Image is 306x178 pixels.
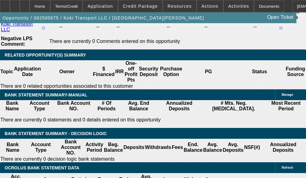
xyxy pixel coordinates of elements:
th: NSF(#) [244,139,260,156]
span: OCROLUS BANK STATEMENT DATA [5,165,79,170]
th: Withdrawls [145,139,171,156]
th: Account Type [25,139,56,156]
span: Application [88,4,113,9]
th: Annualized Deposits [157,100,201,112]
td: -- [253,21,278,33]
th: One-off Profit Pts [124,60,138,83]
th: Beg. Balance [104,139,123,156]
th: IRR [115,60,124,83]
th: PG [183,60,234,83]
a: Koki Transport LLC [1,21,33,32]
th: Bank Account NO. [55,100,93,112]
th: Avg. Deposits [222,139,244,156]
td: -- [59,21,95,33]
button: Credit Package [118,0,162,12]
td: -- [204,21,252,33]
span: Resources [168,4,192,9]
a: Open Ticket [265,12,296,23]
td: -- [96,21,116,33]
button: Resources [163,0,196,12]
th: Owner [42,60,92,83]
th: Annualized Deposits [260,139,306,156]
span: There are currently 0 Comments entered on this opportunity [49,39,180,44]
span: Activities [228,4,249,9]
button: Application [83,0,117,12]
button: Activities [224,0,254,12]
span: Bank Statement Summary - Decision Logic [5,131,107,136]
th: Security Deposit [138,60,159,83]
p: There are currently 0 statements and 0 details entered on this opportunity [0,117,306,123]
a: -- [42,24,45,29]
th: Bank Account NO. [56,139,85,156]
th: Application Date [13,60,41,83]
th: Activity Period [85,139,104,156]
th: Funding Source [285,60,306,83]
th: Deposits [123,139,145,156]
th: Status [234,60,285,83]
th: Purchase Option [159,60,183,83]
span: RELATED OPPORTUNITY(S) SUMMARY [5,53,86,57]
th: Account Type [24,100,54,112]
th: # Of Periods [93,100,120,112]
th: Avg. End Balance [120,100,157,112]
th: # Mts. Neg. [MEDICAL_DATA]. [201,100,266,112]
b: Negative LPS Comment: [1,36,32,47]
span: Manage [282,93,293,96]
th: Most Recent Period [266,100,306,112]
th: Fees [171,139,183,156]
td: -- [116,21,166,33]
span: Credit Package [123,4,158,9]
a: -- [279,24,283,29]
span: BANK STATEMENT SUMMARY-MANUAL [5,92,87,97]
span: Refresh [282,166,293,169]
button: Actions [197,0,223,12]
td: -- [166,21,203,33]
th: End. Balance [183,139,203,156]
th: Avg. Balance [203,139,222,156]
span: Opportunity / 082500675 / Koki Transport LLC / [GEOGRAPHIC_DATA][PERSON_NAME] [2,15,204,20]
span: Actions [202,4,218,9]
th: $ Financed [92,60,115,83]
